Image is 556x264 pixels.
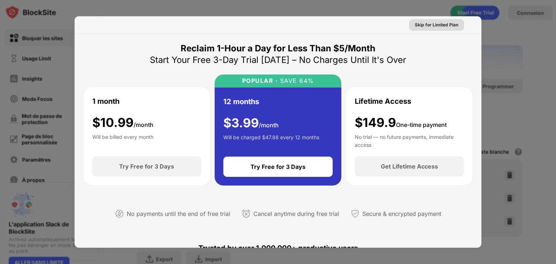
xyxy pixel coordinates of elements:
div: Will be billed every month [92,133,153,148]
img: cancel-anytime [242,209,250,218]
div: 1 month [92,96,119,107]
span: /month [134,121,153,128]
div: Get Lifetime Access [381,163,438,170]
div: 12 months [223,96,259,107]
div: No payments until the end of free trial [127,209,230,219]
div: $ 10.99 [92,115,153,130]
div: Reclaim 1-Hour a Day for Less Than $5/Month [181,43,375,54]
div: $149.9 [355,115,447,130]
div: Skip for Limited Plan [415,21,458,29]
span: One-time payment [396,121,447,128]
div: $ 3.99 [223,116,279,131]
img: secured-payment [351,209,359,218]
div: Cancel anytime during free trial [253,209,339,219]
img: not-paying [115,209,124,218]
span: /month [259,122,279,129]
div: POPULAR · [242,77,278,84]
div: Lifetime Access [355,96,411,107]
div: Try Free for 3 Days [119,163,174,170]
div: Start Your Free 3-Day Trial [DATE] – No Charges Until It's Over [150,54,406,66]
div: Will be charged $47.88 every 12 months [223,133,319,148]
div: SAVE 64% [278,77,314,84]
div: No trial — no future payments, immediate access [355,133,464,148]
div: Secure & encrypted payment [362,209,441,219]
div: Try Free for 3 Days [250,163,306,170]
